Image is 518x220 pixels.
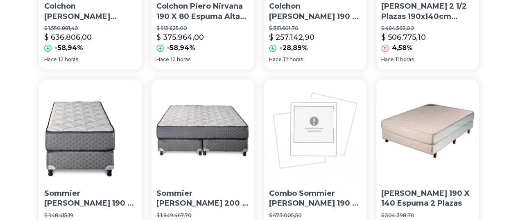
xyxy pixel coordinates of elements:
[376,79,479,182] img: Sommier Piero Foam 190 X 140 Espuma 2 Plazas
[167,43,195,53] p: -58,94%
[392,43,413,53] p: 4,58%
[269,32,314,43] p: $ 257.142,90
[39,79,142,182] img: Sommier Piero Namaste 190 X 90 Espuma Alta Densidad 30 Kgm3
[55,43,83,53] p: -58,94%
[264,79,366,182] img: Combo Sommier Piero Foam 190 X 160 Queen + 2 Alm. Cuotas
[381,1,474,22] p: [PERSON_NAME] 2 1/2 Plazas 190x140cm [PERSON_NAME]
[44,25,137,32] p: $ 1.550.881,40
[381,212,474,218] p: $ 504.398,70
[269,25,362,32] p: $ 361.601,70
[44,32,92,43] p: $ 636.806,00
[269,188,362,209] p: Combo Sommier [PERSON_NAME] 190 X 160 Queen + 2 Alm. [GEOGRAPHIC_DATA]
[280,43,308,53] p: -28,89%
[396,56,414,63] span: 11 horas
[152,79,254,182] img: Sommier Piero Namaste 200 X 160 Espuma Alta Densidad 30 Kgm3
[156,1,249,22] p: Colchon Piero Nirvana 190 X 80 Espuma Alta Densidad 35kg/m3
[44,188,137,209] p: Sommier [PERSON_NAME] 190 X 90 Espuma Alta Densidad 30 Kgm3
[171,56,190,63] span: 12 horas
[44,56,57,63] span: Hace
[156,212,249,218] p: $ 1.849.467,70
[269,212,362,218] p: $ 673.005,50
[59,56,78,63] span: 12 horas
[156,188,249,209] p: Sommier [PERSON_NAME] 200 X 160 Espuma Alta Densidad 30 Kgm3
[381,56,394,63] span: Hace
[156,25,249,32] p: $ 915.625,00
[269,1,362,22] p: Colchon [PERSON_NAME] 190 X 80 Resortes
[44,212,137,218] p: $ 948.415,19
[156,56,169,63] span: Hace
[44,1,137,22] p: Colchon [PERSON_NAME] Nirvana 190 X 140 Espuma Alta Densidad 35 Kgm3
[381,25,474,32] p: $ 484.562,00
[283,56,303,63] span: 12 horas
[381,32,426,43] p: $ 506.775,10
[381,188,474,209] p: [PERSON_NAME] 190 X 140 Espuma 2 Plazas
[269,56,282,63] span: Hace
[156,32,204,43] p: $ 375.964,00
